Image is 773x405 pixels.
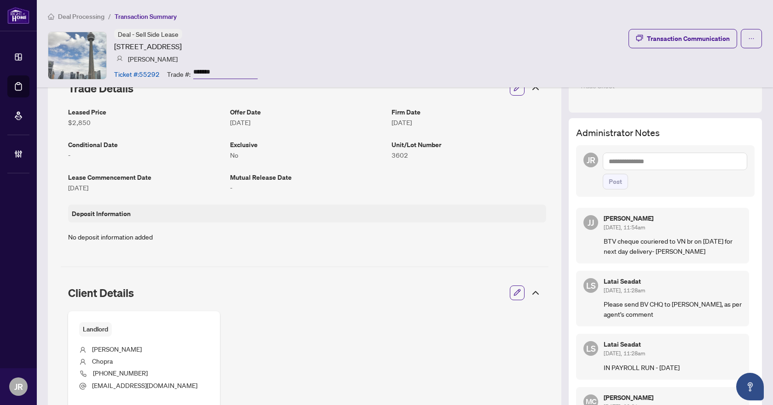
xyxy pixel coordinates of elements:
span: home [48,13,54,20]
article: [DATE] [392,117,546,127]
p: Please send BV CHQ to [PERSON_NAME], as per agent's comment [604,299,742,319]
img: IMG-C12367704_1.jpg [48,32,106,79]
article: Unit/Lot Number [392,139,546,150]
h3: Administrator Notes [576,125,755,140]
article: - [68,150,223,160]
article: Mutual Release Date [230,172,385,183]
span: JJ [588,216,594,229]
span: Trade Details [68,81,133,95]
span: Deal - Sell Side Lease [118,30,179,38]
article: Lease Commencement Date [68,172,223,183]
article: No [230,150,385,160]
article: Firm Date [392,107,546,117]
h5: [PERSON_NAME] [604,394,742,401]
span: JR [587,154,595,166]
article: [DATE] [230,117,385,127]
span: Landlord [79,322,112,337]
article: $2,850 [68,117,223,127]
img: logo [7,7,29,24]
article: Leased Price [68,107,223,117]
h5: Latai Seadat [604,341,742,348]
div: Trade Details [61,75,548,101]
span: [PERSON_NAME] [92,345,142,353]
p: BTV cheque couriered to VN br on [DATE] for next day delivery- [PERSON_NAME] [604,236,742,256]
article: Trade #: [167,69,190,79]
article: Exclusive [230,139,385,150]
article: [STREET_ADDRESS] [114,41,182,52]
span: [PHONE_NUMBER] [93,369,148,377]
h5: Latai Seadat [604,278,742,285]
span: JR [14,380,23,393]
span: Transaction Summary [115,12,177,21]
article: Ticket #: 55292 [114,69,160,79]
article: Deposit Information [72,208,131,219]
article: Conditional Date [68,139,223,150]
button: Open asap [736,373,764,400]
span: LS [586,342,596,355]
span: Chopra [92,357,113,365]
span: [DATE], 11:54am [604,224,645,231]
div: Client Details [61,280,548,306]
p: No deposit information added [68,232,546,242]
span: LS [586,279,596,292]
span: ellipsis [748,35,755,42]
div: Transaction Communication [647,31,730,46]
article: [PERSON_NAME] [128,54,178,64]
span: [DATE], 11:28am [604,350,645,357]
p: IN PAYROLL RUN - [DATE] [604,362,742,372]
li: / [108,11,111,22]
article: [DATE] [68,183,223,193]
button: Post [603,174,628,189]
span: [DATE], 11:28am [604,287,645,294]
article: - [230,183,385,193]
span: [EMAIL_ADDRESS][DOMAIN_NAME] [92,381,197,389]
h5: [PERSON_NAME] [604,215,742,222]
span: Deal Processing [58,12,104,21]
img: svg%3e [116,56,123,62]
button: Transaction Communication [629,29,737,48]
article: 3602 [392,150,546,160]
article: Offer Date [230,107,385,117]
span: Client Details [68,286,134,300]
